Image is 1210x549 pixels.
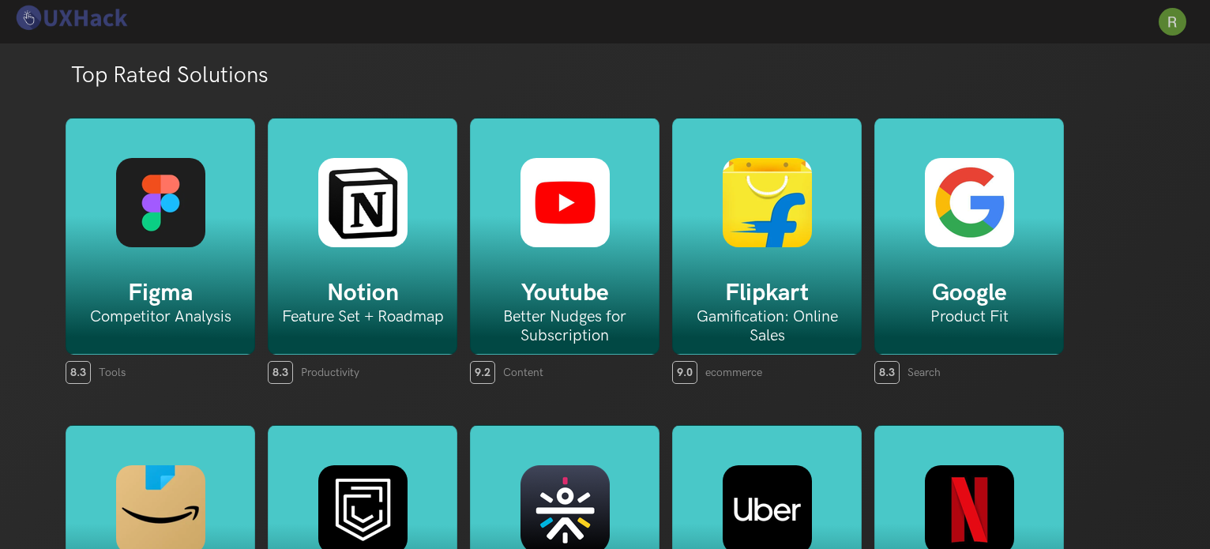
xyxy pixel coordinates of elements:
img: Your profile pic [1159,8,1186,36]
span: 8.3 [874,361,900,384]
h5: Youtube [471,279,659,307]
h5: Figma [66,279,254,307]
img: UXHack logo [12,4,130,32]
h6: Feature Set + Roadmap [269,307,457,326]
span: ecommerce [705,366,762,379]
span: 8.3 [66,361,91,384]
h6: Better Nudges for Subscription [471,307,659,345]
a: Youtube Better Nudges for Subscription 9.2 Content [470,118,659,384]
h6: Competitor Analysis [66,307,254,326]
a: Figma Competitor Analysis 8.3 Tools [66,118,255,384]
h5: Flipkart [673,279,861,307]
span: 9.0 [672,361,697,384]
span: Tools [99,366,126,379]
h3: Top Rated Solutions [71,62,269,89]
h5: Notion [269,279,457,307]
h5: Google [875,279,1063,307]
span: 9.2 [470,361,495,384]
span: Productivity [301,366,359,379]
a: Notion Feature Set + Roadmap 8.3 Productivity [268,118,457,384]
a: Flipkart Gamification: Online Sales 9.0 ecommerce [672,118,862,384]
h6: Product Fit [875,307,1063,326]
span: 8.3 [268,361,293,384]
a: Google Product Fit 8.3 Search [874,118,1064,384]
h6: Gamification: Online Sales [673,307,861,345]
span: Search [907,366,941,379]
span: Content [503,366,543,379]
